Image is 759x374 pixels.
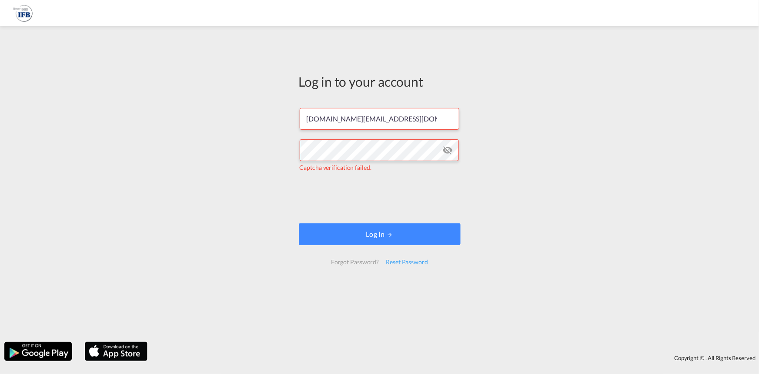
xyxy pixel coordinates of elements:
img: b628ab10256c11eeb52753acbc15d091.png [13,3,33,23]
div: Log in to your account [299,72,461,91]
img: google.png [3,341,73,362]
input: Enter email/phone number [300,108,459,130]
md-icon: icon-eye-off [442,145,453,155]
div: Copyright © . All Rights Reserved [152,350,759,365]
div: Reset Password [382,254,431,270]
img: apple.png [84,341,148,362]
button: LOGIN [299,223,461,245]
iframe: reCAPTCHA [314,181,446,215]
span: Captcha verification failed. [300,164,371,171]
div: Forgot Password? [328,254,382,270]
